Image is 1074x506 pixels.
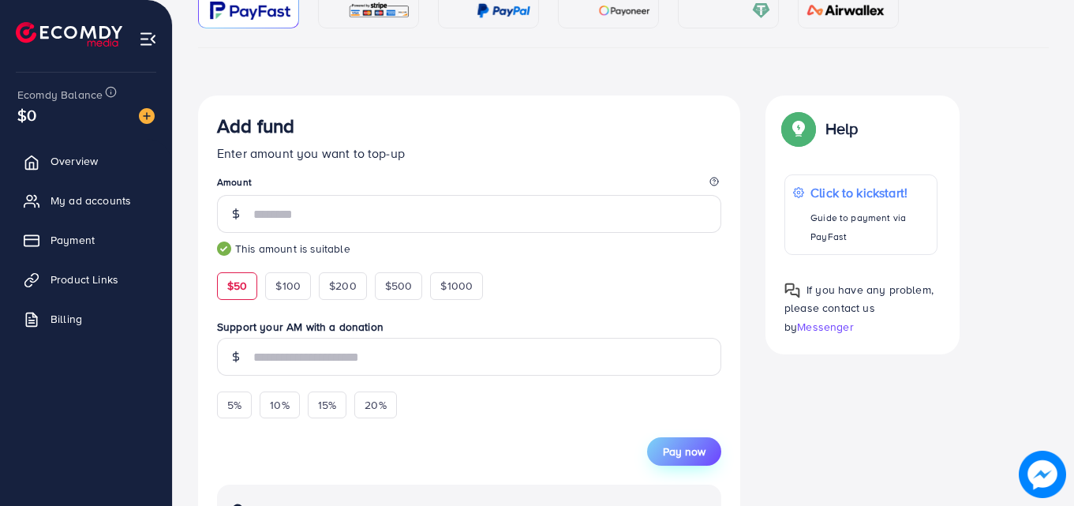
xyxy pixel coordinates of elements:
img: logo [16,22,122,47]
img: card [477,2,530,20]
span: $0 [17,103,36,126]
img: card [802,2,890,20]
img: card [598,2,650,20]
img: Popup guide [784,283,800,298]
img: guide [217,242,231,256]
p: Click to kickstart! [810,183,928,202]
legend: Amount [217,175,721,195]
span: Billing [51,311,82,327]
span: 15% [318,397,336,413]
span: $200 [329,278,357,294]
span: Payment [51,232,95,248]
img: Popup guide [784,114,813,143]
span: If you have any problem, please contact us by [784,282,934,334]
span: My ad accounts [51,193,131,208]
small: This amount is suitable [217,241,721,257]
p: Help [825,119,859,138]
a: Payment [12,224,160,256]
img: card [348,2,410,20]
span: Pay now [663,444,705,459]
span: $1000 [440,278,473,294]
span: $500 [385,278,413,294]
span: $100 [275,278,301,294]
a: My ad accounts [12,185,160,216]
img: image [139,108,155,124]
p: Enter amount you want to top-up [217,144,721,163]
a: Product Links [12,264,160,295]
img: image [1019,451,1066,498]
h3: Add fund [217,114,294,137]
span: Ecomdy Balance [17,87,103,103]
span: Messenger [797,319,853,335]
a: Billing [12,303,160,335]
label: Support your AM with a donation [217,319,721,335]
span: Overview [51,153,98,169]
span: Product Links [51,272,118,287]
span: 5% [227,397,241,413]
span: $50 [227,278,247,294]
a: Overview [12,145,160,177]
span: 10% [270,397,289,413]
img: card [752,2,770,20]
img: card [210,2,290,20]
img: menu [139,30,157,48]
span: 20% [365,397,386,413]
p: Guide to payment via PayFast [810,208,928,246]
button: Pay now [647,437,721,466]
